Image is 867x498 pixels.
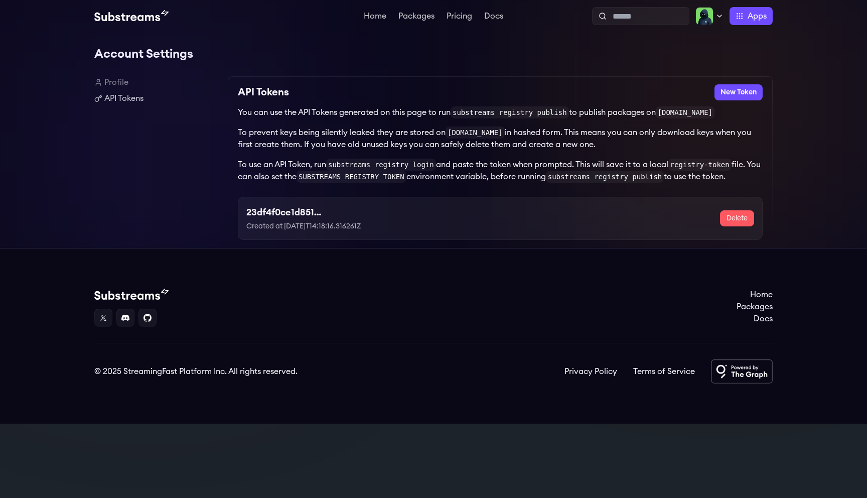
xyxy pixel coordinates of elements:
p: Created at [DATE]T14:18:16.316261Z [246,221,404,231]
h3: 23df4f0ce1d851ecbaa4611a4c064712 [246,205,326,219]
img: Powered by The Graph [711,359,773,384]
code: substreams registry publish [451,106,569,118]
a: Docs [482,12,505,22]
p: To use an API Token, run and paste the token when prompted. This will save it to a local file. Yo... [238,159,763,183]
a: Profile [94,76,220,88]
a: Terms of Service [633,365,695,378]
img: Substream's logo [94,10,169,22]
a: Home [362,12,388,22]
h1: Account Settings [94,44,773,64]
img: Profile [695,7,713,25]
a: Packages [737,301,773,313]
code: [DOMAIN_NAME] [446,127,505,139]
a: Docs [737,313,773,325]
a: Home [737,289,773,301]
button: New Token [714,84,763,100]
h2: API Tokens [238,84,289,100]
code: substreams registry login [326,159,436,171]
img: Substream's logo [94,289,169,301]
p: You can use the API Tokens generated on this page to run to publish packages on [238,106,763,118]
a: API Tokens [94,92,220,104]
a: Pricing [445,12,474,22]
code: substreams registry publish [546,171,664,183]
span: Apps [748,10,767,22]
a: Privacy Policy [564,365,617,378]
code: [DOMAIN_NAME] [656,106,715,118]
code: SUBSTREAMS_REGISTRY_TOKEN [297,171,406,183]
code: registry-token [668,159,732,171]
a: Packages [396,12,437,22]
p: To prevent keys being silently leaked they are stored on in hashed form. This means you can only ... [238,127,763,151]
div: © 2025 StreamingFast Platform Inc. All rights reserved. [94,365,298,378]
button: Delete [720,210,754,226]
